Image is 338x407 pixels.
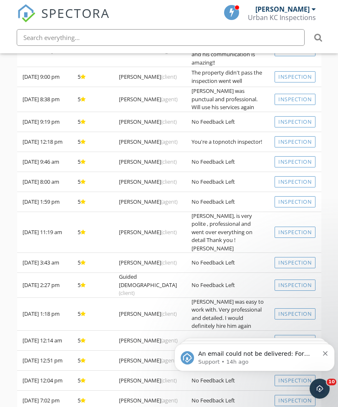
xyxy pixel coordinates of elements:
[72,192,114,212] td: 5
[119,310,177,317] span: [PERSON_NAME]
[161,47,177,54] span: (agent)
[17,4,35,22] img: The Best Home Inspection Software - Spectora
[119,198,177,205] span: [PERSON_NAME]
[17,370,72,390] td: [DATE] 12:04 pm
[72,253,114,273] td: 5
[119,73,177,80] span: [PERSON_NAME]
[275,156,315,167] a: Inspection
[275,136,315,147] a: Inspection
[186,172,269,192] td: No Feedback Left
[17,11,110,29] a: SPECTORA
[186,112,269,132] td: No Feedback Left
[119,397,177,404] span: [PERSON_NAME]
[275,71,315,82] a: Inspection
[186,297,269,330] td: [PERSON_NAME] was easy to work with. Very professional and detailed. I would definitely hire him ...
[275,227,315,238] a: Inspection
[17,29,305,46] input: Search everything...
[161,337,177,344] span: (agent)
[72,172,114,192] td: 5
[161,228,177,236] span: (client)
[72,212,114,253] td: 5
[186,87,269,112] td: [PERSON_NAME] was punctual and professional. Will use his services again
[17,253,72,273] td: [DATE] 3:43 am
[161,158,177,165] span: (client)
[161,198,177,205] span: (agent)
[161,259,177,266] span: (client)
[171,326,338,385] iframe: Intercom notifications message
[72,67,114,87] td: 5
[161,95,177,103] span: (agent)
[17,212,72,253] td: [DATE] 11:19 am
[119,95,177,103] span: [PERSON_NAME]
[41,4,110,22] span: SPECTORA
[17,152,72,172] td: [DATE] 9:46 am
[186,253,269,273] td: No Feedback Left
[275,257,315,268] a: Inspection
[17,350,72,370] td: [DATE] 12:51 pm
[17,297,72,330] td: [DATE] 1:18 pm
[72,350,114,370] td: 5
[17,132,72,152] td: [DATE] 12:18 pm
[17,273,72,298] td: [DATE] 2:27 pm
[119,259,177,266] span: [PERSON_NAME]
[186,273,269,298] td: No Feedback Left
[275,176,315,187] a: Inspection
[17,112,72,132] td: [DATE] 9:19 pm
[186,67,269,87] td: The property didn't pass the inspection went well
[275,395,315,406] a: Inspection
[255,5,310,13] div: [PERSON_NAME]
[275,94,315,105] a: Inspection
[72,152,114,172] td: 5
[186,212,269,253] td: [PERSON_NAME], is very polite , professional and went over everything on detail Thank you ! [PERS...
[119,337,177,344] span: [PERSON_NAME]
[17,67,72,87] td: [DATE] 9:00 pm
[119,357,177,364] span: [PERSON_NAME]
[119,138,177,145] span: [PERSON_NAME]
[186,132,269,152] td: You're a topnotch inspector!
[275,280,315,291] a: Inspection
[72,370,114,390] td: 5
[161,397,177,404] span: (agent)
[17,87,72,112] td: [DATE] 8:38 pm
[161,357,177,364] span: (agent)
[248,13,316,22] div: Urban KC Inspections
[72,132,114,152] td: 5
[119,273,177,297] span: Guided [DEMOGRAPHIC_DATA]
[119,228,177,236] span: [PERSON_NAME]
[119,47,177,54] span: [PERSON_NAME]
[119,377,177,384] span: [PERSON_NAME]
[275,308,315,320] a: Inspection
[161,73,177,80] span: (client)
[119,158,177,165] span: [PERSON_NAME]
[161,310,177,317] span: (client)
[161,377,177,384] span: (client)
[310,379,330,399] iframe: Intercom live chat
[72,273,114,298] td: 5
[161,178,177,185] span: (client)
[275,196,315,207] a: Inspection
[72,330,114,350] td: 5
[119,289,134,297] span: (client)
[161,118,177,125] span: (client)
[72,297,114,330] td: 5
[119,178,177,185] span: [PERSON_NAME]
[17,192,72,212] td: [DATE] 1:59 pm
[161,138,177,145] span: (agent)
[72,87,114,112] td: 5
[327,379,336,385] span: 10
[17,330,72,350] td: [DATE] 12:14 am
[186,192,269,212] td: No Feedback Left
[119,118,177,125] span: [PERSON_NAME]
[72,112,114,132] td: 5
[17,172,72,192] td: [DATE] 8:00 am
[186,152,269,172] td: No Feedback Left
[275,116,315,127] a: Inspection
